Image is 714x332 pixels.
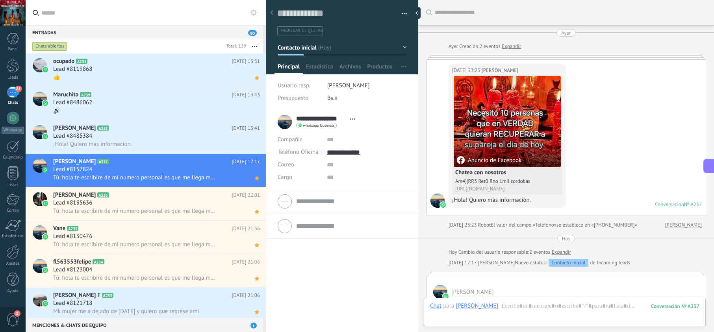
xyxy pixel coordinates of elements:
[502,42,521,50] a: Expandir
[43,67,48,72] img: icon
[232,258,260,266] span: [DATE] 21:06
[53,91,78,99] span: Maruchita
[455,178,559,184] div: Am4)(RR3 Ret0 Rno 1mil cordobas
[43,234,48,240] img: icon
[53,158,96,166] span: [PERSON_NAME]
[454,76,561,193] a: Anuncio de FacebookChatea con nosotrosAm4)(RR3 Ret0 Rno 1mil cordobas[URL][DOMAIN_NAME]
[2,75,24,80] div: Leads
[246,39,263,53] button: Más
[327,92,407,105] div: Bs.
[53,308,199,315] span: Mk mujer me a dejado de [DATE] y quiero que regrese ami
[232,91,260,99] span: [DATE] 13:43
[15,86,22,92] span: 81
[26,53,266,87] a: avatariconocupadoA231[DATE] 13:51Lead #8119868👍
[457,156,521,164] div: Anuncio de Facebook
[2,47,24,52] div: Panel
[26,221,266,254] a: avatariconVaneA235[DATE] 21:36Lead #8130476Tú: hola te escribire de mi numero personal es que me ...
[433,285,447,299] span: Henrique Martinez
[232,124,260,132] span: [DATE] 13:41
[43,267,48,273] img: icon
[478,221,491,228] span: Robot
[280,28,323,33] span: #agregar etiquetas
[53,191,96,199] span: [PERSON_NAME]
[250,323,257,328] span: 1
[43,201,48,206] img: icon
[14,310,20,317] span: 2
[278,159,294,171] button: Correo
[561,29,571,37] div: Ayer
[53,241,217,248] span: Tú: hola te escribire de mi numero personal es que me llega mucha gente aqui
[97,125,109,131] span: A238
[223,42,246,50] div: Total: 139
[2,183,24,188] div: Listas
[498,302,499,310] span: :
[53,140,132,148] span: ¡Hola! Quiero más información.
[562,235,571,242] div: Hoy
[367,63,393,74] span: Productos
[452,196,562,204] div: ¡Hola! Quiero más información.
[32,42,67,51] div: Chats abiertos
[53,232,92,240] span: Lead #8130476
[549,259,588,267] div: Contacto inicial
[278,161,294,168] span: Correo
[53,225,65,232] span: Vane
[2,100,24,105] div: Chats
[479,42,500,50] span: 2 eventos
[449,42,521,50] div: Creación:
[53,132,92,140] span: Lead #8485384
[451,288,494,296] span: Henrique Martinez
[53,99,92,107] span: Lead #8486062
[278,174,292,180] span: Cargo
[684,201,702,208] div: № A237
[53,57,74,65] span: ocupado
[2,261,24,266] div: Ajustes
[67,226,78,231] span: A235
[449,42,459,50] div: Ayer
[26,187,266,220] a: avataricon[PERSON_NAME]A236[DATE] 22:01Lead #8135636Tú: hola te escribire de mi numero personal e...
[2,155,24,160] div: Calendario
[529,248,550,256] span: 2 eventos
[26,318,263,332] div: Menciones & Chats de equipo
[102,293,113,298] span: A233
[449,259,478,267] div: [DATE] 12:17
[43,100,48,106] img: icon
[26,87,266,120] a: avatariconMaruchitaA239[DATE] 13:43Lead #8486062🔊
[232,191,260,199] span: [DATE] 22:01
[2,289,24,294] div: Ayuda
[53,65,92,73] span: Lead #8119868
[53,124,96,132] span: [PERSON_NAME]
[53,207,217,215] span: Tú: hola te escribire de mi numero personal es que me llega mucha gente aqui
[491,221,556,229] span: El valor del campo «Teléfono»
[552,248,571,256] a: Expandir
[278,148,319,156] span: Teléfono Oficina
[440,202,446,208] img: waba.svg
[53,166,92,173] span: Lead #8157824
[449,248,458,256] div: Hoy
[278,82,310,89] span: Usuario resp.
[556,221,637,229] span: se establece en «[PHONE_NUMBER]»
[449,248,571,256] div: Cambio del usuario responsable:
[278,146,319,159] button: Teléfono Oficina
[443,302,454,310] span: para
[327,82,370,89] span: [PERSON_NAME]
[53,174,217,181] span: Tú: hola te escribire de mi numero personal es que me llega mucha gente aqui
[306,63,333,74] span: Estadísticas
[232,291,260,299] span: [DATE] 21:06
[278,133,321,146] div: Compañía
[43,167,48,173] img: icon
[97,159,109,164] span: A237
[452,66,482,74] div: [DATE] 23:23
[515,259,630,267] div: de Incoming leads
[232,57,260,65] span: [DATE] 13:51
[478,259,515,266] span: jesus hernandez
[93,259,104,264] span: A234
[53,266,92,274] span: Lead #8123004
[80,92,91,97] span: A239
[515,259,547,267] span: Nuevo estatus:
[26,154,266,187] a: avataricon[PERSON_NAME]A237[DATE] 12:17Lead #8157824Tú: hola te escribire de mi numero personal e...
[665,221,702,229] a: [PERSON_NAME]
[53,274,217,282] span: Tú: hola te escribire de mi numero personal es que me llega mucha gente aqui
[232,158,260,166] span: [DATE] 12:17
[53,199,92,207] span: Lead #8135636
[53,299,92,307] span: Lead #8121718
